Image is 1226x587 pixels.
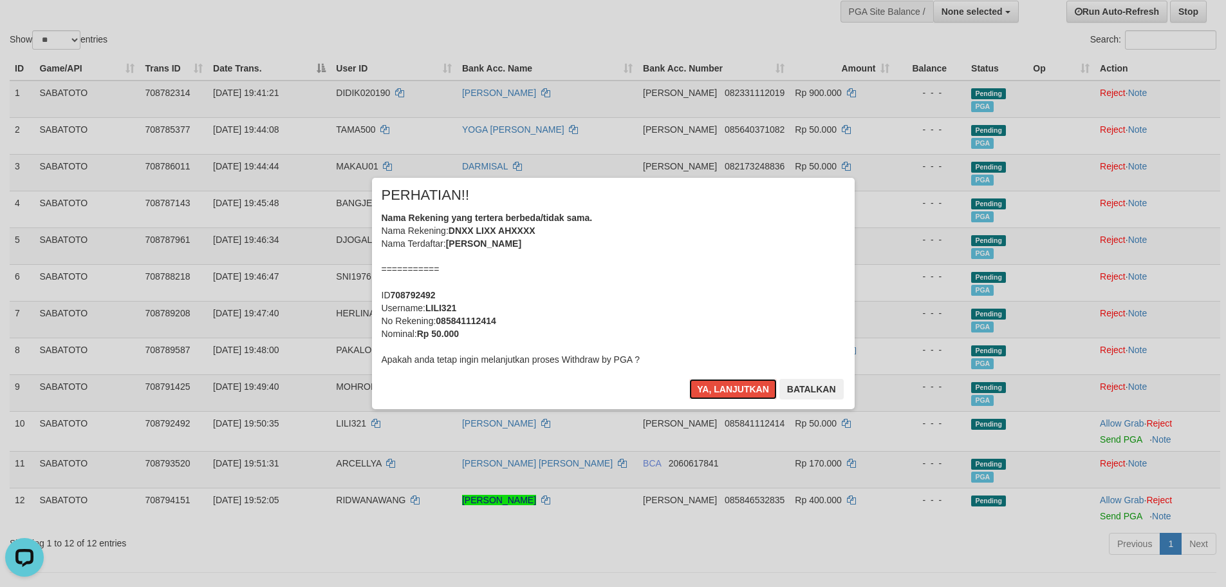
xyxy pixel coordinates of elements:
[436,316,496,326] b: 085841112414
[382,213,593,223] b: Nama Rekening yang tertera berbeda/tidak sama.
[391,290,436,300] b: 708792492
[446,238,521,249] b: [PERSON_NAME]
[382,211,845,366] div: Nama Rekening: Nama Terdaftar: =========== ID Username: No Rekening: Nominal: Apakah anda tetap i...
[449,226,535,236] b: DNXX LIXX AHXXXX
[779,379,844,399] button: Batalkan
[382,189,470,202] span: PERHATIAN!!
[689,379,777,399] button: Ya, lanjutkan
[417,329,459,339] b: Rp 50.000
[5,5,44,44] button: Open LiveChat chat widget
[425,303,456,313] b: LILI321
